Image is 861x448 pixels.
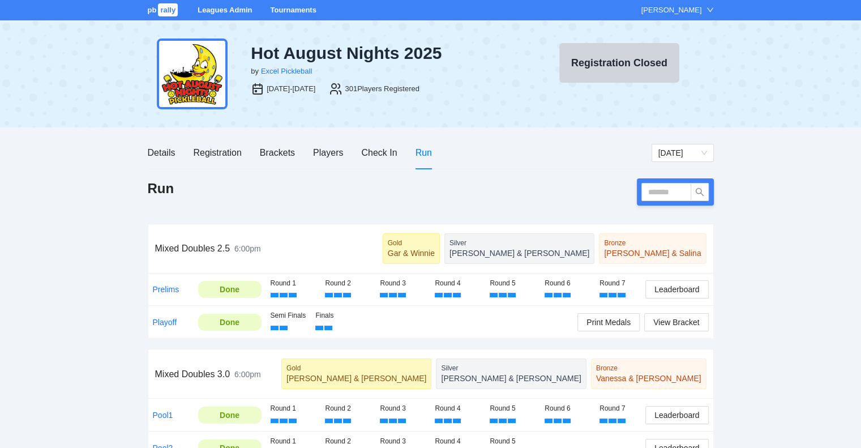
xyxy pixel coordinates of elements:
[234,370,261,379] span: 6:00pm
[207,316,253,328] div: Done
[658,144,707,161] span: Sunday
[271,436,316,447] div: Round 1
[435,436,481,447] div: Round 4
[559,43,679,83] button: Registration Closed
[380,278,426,289] div: Round 3
[153,411,173,420] a: Pool1
[260,146,295,160] div: Brackets
[315,310,352,321] div: Finals
[148,6,180,14] a: pbrally
[271,403,316,414] div: Round 1
[207,283,253,296] div: Done
[415,146,432,160] div: Run
[325,278,371,289] div: Round 2
[604,248,701,259] div: [PERSON_NAME] & Salina
[449,248,589,259] div: [PERSON_NAME] & [PERSON_NAME]
[490,403,536,414] div: Round 5
[153,318,177,327] a: Playoff
[435,403,481,414] div: Round 4
[645,406,708,424] button: Leaderboard
[441,373,581,384] div: [PERSON_NAME] & [PERSON_NAME]
[271,278,316,289] div: Round 1
[441,364,581,373] div: Silver
[449,238,589,248] div: Silver
[691,187,708,197] span: search
[313,146,343,160] div: Players
[644,313,708,331] button: View Bracket
[325,436,371,447] div: Round 2
[691,183,709,201] button: search
[270,6,316,14] a: Tournaments
[198,6,252,14] a: Leagues Admin
[388,238,435,248] div: Gold
[604,238,701,248] div: Bronze
[577,313,640,331] button: Print Medals
[545,278,590,289] div: Round 6
[599,278,645,289] div: Round 7
[490,436,536,447] div: Round 5
[706,6,714,14] span: down
[653,316,699,328] span: View Bracket
[545,403,590,414] div: Round 6
[596,373,701,384] div: Vanessa & [PERSON_NAME]
[599,403,645,414] div: Round 7
[193,146,241,160] div: Registration
[148,6,157,14] span: pb
[157,39,228,109] img: hot-aug.png
[380,403,426,414] div: Round 3
[596,364,701,373] div: Bronze
[155,369,230,379] span: Mixed Doubles 3.0
[361,146,397,160] div: Check In
[641,5,702,16] div: [PERSON_NAME]
[654,283,699,296] span: Leaderboard
[645,280,708,298] button: Leaderboard
[654,409,699,421] span: Leaderboard
[148,146,175,160] div: Details
[345,83,419,95] div: 301 Players Registered
[325,403,371,414] div: Round 2
[261,67,312,75] a: Excel Pickleball
[435,278,481,289] div: Round 4
[155,244,230,253] span: Mixed Doubles 2.5
[158,3,178,16] span: rally
[586,316,631,328] span: Print Medals
[267,83,315,95] div: [DATE]-[DATE]
[207,409,253,421] div: Done
[148,180,174,198] h1: Run
[251,43,516,63] div: Hot August Nights 2025
[286,373,426,384] div: [PERSON_NAME] & [PERSON_NAME]
[388,248,435,259] div: Gar & Winnie
[234,244,261,253] span: 6:00pm
[251,66,259,77] div: by
[286,364,426,373] div: Gold
[490,278,536,289] div: Round 5
[271,310,307,321] div: Semi Finals
[380,436,426,447] div: Round 3
[153,285,179,294] a: Prelims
